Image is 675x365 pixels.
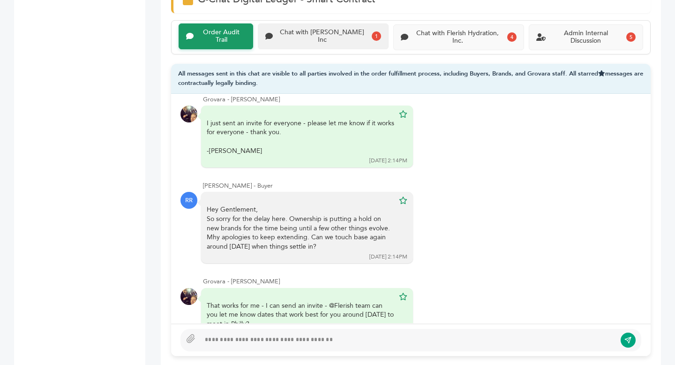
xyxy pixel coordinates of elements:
div: 5 [626,32,636,42]
div: Grovara - [PERSON_NAME] [203,277,641,286]
div: Order Audit Trail [197,29,246,45]
div: Chat with Flerish Hydration, Inc. [412,30,503,46]
div: So sorry for the delay here. Ownership is putting a hold on new brands for the time being until a... [207,214,394,251]
div: [PERSON_NAME] - Buyer [203,182,641,190]
div: RR [180,192,197,209]
div: [DATE] 2:14PM [369,157,407,165]
div: Admin Internal Discussion [549,30,622,46]
div: Chat with [PERSON_NAME] Inc [277,29,368,45]
div: 4 [507,32,517,42]
div: -[PERSON_NAME] [207,146,394,156]
div: That works for me - I can send an invite - @Flerish team can you let me know dates that work best... [207,301,394,329]
div: All messages sent in this chat are visible to all parties involved in the order fulfillment proce... [171,64,651,94]
div: Hey Gentlement, [207,205,394,251]
div: [DATE] 2:14PM [369,253,407,261]
div: I just sent an invite for everyone - please let me know if it works for everyone - thank you. [207,119,394,155]
div: Grovara - [PERSON_NAME] [203,95,641,104]
div: 1 [372,31,381,41]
